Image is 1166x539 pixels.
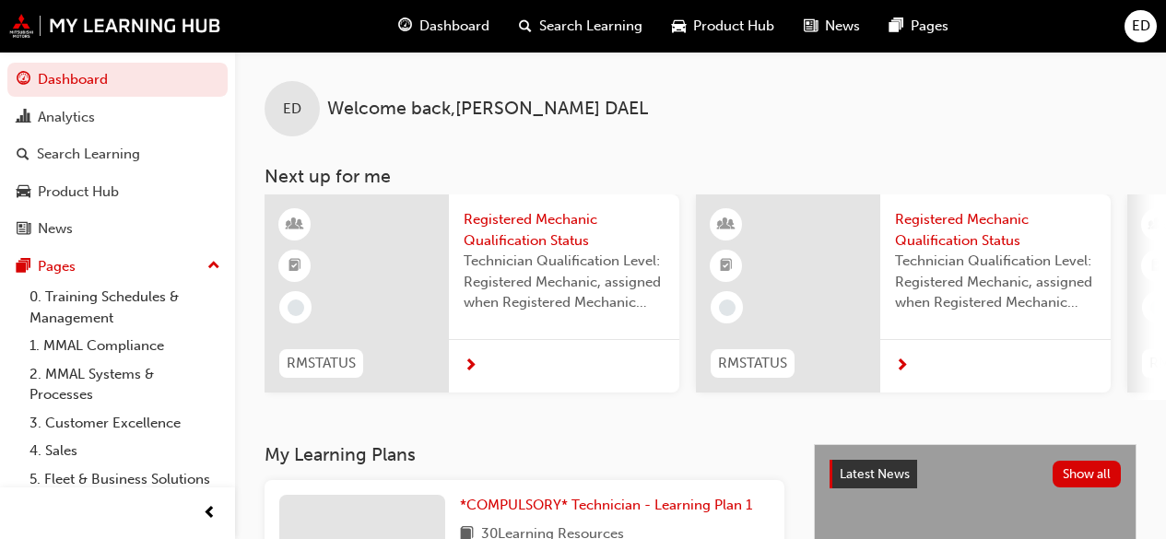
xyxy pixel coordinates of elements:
span: pages-icon [889,15,903,38]
a: RMSTATUSRegistered Mechanic Qualification StatusTechnician Qualification Level: Registered Mechan... [696,194,1111,393]
span: Registered Mechanic Qualification Status [895,209,1096,251]
a: 4. Sales [22,437,228,465]
span: ED [283,99,301,120]
div: Pages [38,256,76,277]
a: search-iconSearch Learning [504,7,657,45]
h3: Next up for me [235,166,1166,187]
span: up-icon [207,254,220,278]
span: Pages [911,16,948,37]
span: Welcome back , [PERSON_NAME] DAEL [327,99,648,120]
a: *COMPULSORY* Technician - Learning Plan 1 [460,495,760,516]
span: next-icon [464,358,477,375]
span: Product Hub [693,16,774,37]
span: car-icon [672,15,686,38]
a: 3. Customer Excellence [22,409,228,438]
a: pages-iconPages [875,7,963,45]
span: chart-icon [17,110,30,126]
span: learningResourceType_INSTRUCTOR_LED-icon [1151,213,1164,237]
span: booktick-icon [1151,254,1164,278]
a: News [7,212,228,246]
a: Search Learning [7,137,228,171]
span: learningRecordVerb_NONE-icon [719,299,736,316]
span: guage-icon [17,72,30,88]
button: Pages [7,250,228,284]
span: Search Learning [539,16,642,37]
span: guage-icon [398,15,412,38]
span: Registered Mechanic Qualification Status [464,209,665,251]
span: Latest News [840,466,910,482]
a: Latest NewsShow all [830,460,1121,489]
a: 2. MMAL Systems & Processes [22,360,228,409]
a: car-iconProduct Hub [657,7,789,45]
span: search-icon [17,146,29,163]
div: News [38,218,73,240]
span: News [825,16,860,37]
span: Technician Qualification Level: Registered Mechanic, assigned when Registered Mechanic modules ha... [895,251,1096,313]
a: Dashboard [7,63,228,97]
span: booktick-icon [289,254,301,278]
a: 0. Training Schedules & Management [22,283,228,332]
span: car-icon [17,184,30,201]
div: Search Learning [37,144,140,165]
span: booktick-icon [720,254,733,278]
span: news-icon [804,15,818,38]
button: DashboardAnalyticsSearch LearningProduct HubNews [7,59,228,250]
a: 1. MMAL Compliance [22,332,228,360]
img: mmal [9,14,221,38]
button: ED [1125,10,1157,42]
span: learningResourceType_INSTRUCTOR_LED-icon [720,213,733,237]
a: 5. Fleet & Business Solutions [22,465,228,494]
span: Technician Qualification Level: Registered Mechanic, assigned when Registered Mechanic modules ha... [464,251,665,313]
span: search-icon [519,15,532,38]
button: Show all [1053,461,1122,487]
div: Product Hub [38,182,119,203]
span: Dashboard [419,16,489,37]
span: ED [1132,16,1150,37]
a: Product Hub [7,175,228,209]
span: *COMPULSORY* Technician - Learning Plan 1 [460,497,752,513]
div: Analytics [38,107,95,128]
span: pages-icon [17,259,30,275]
a: news-iconNews [789,7,875,45]
a: RMSTATUSRegistered Mechanic Qualification StatusTechnician Qualification Level: Registered Mechan... [265,194,679,393]
a: guage-iconDashboard [383,7,504,45]
span: learningRecordVerb_NONE-icon [288,299,304,316]
span: RMSTATUS [287,353,356,374]
span: prev-icon [203,502,217,525]
span: next-icon [895,358,909,375]
span: RMSTATUS [718,353,787,374]
a: Analytics [7,100,228,135]
span: news-icon [17,221,30,238]
h3: My Learning Plans [265,444,784,465]
span: learningResourceType_INSTRUCTOR_LED-icon [289,213,301,237]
